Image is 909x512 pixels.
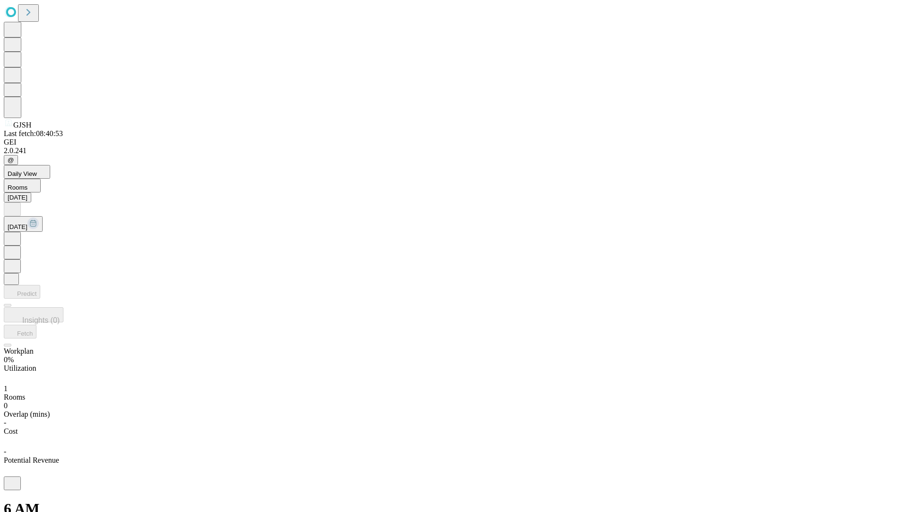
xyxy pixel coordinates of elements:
button: Daily View [4,165,50,179]
button: Rooms [4,179,41,192]
div: GEI [4,138,905,146]
span: 0% [4,356,14,364]
span: Last fetch: 08:40:53 [4,129,63,137]
button: [DATE] [4,192,31,202]
button: @ [4,155,18,165]
span: 1 [4,384,8,393]
span: 0 [4,402,8,410]
button: Fetch [4,325,36,338]
span: Rooms [4,393,25,401]
span: Potential Revenue [4,456,59,464]
span: Overlap (mins) [4,410,50,418]
button: Insights (0) [4,307,63,322]
span: Cost [4,427,18,435]
span: - [4,448,6,456]
span: Rooms [8,184,27,191]
span: Utilization [4,364,36,372]
span: Workplan [4,347,34,355]
span: GJSH [13,121,31,129]
span: - [4,419,6,427]
span: Insights (0) [22,316,60,324]
span: [DATE] [8,223,27,230]
div: 2.0.241 [4,146,905,155]
button: [DATE] [4,216,43,232]
span: @ [8,156,14,164]
button: Predict [4,285,40,299]
span: Daily View [8,170,37,177]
